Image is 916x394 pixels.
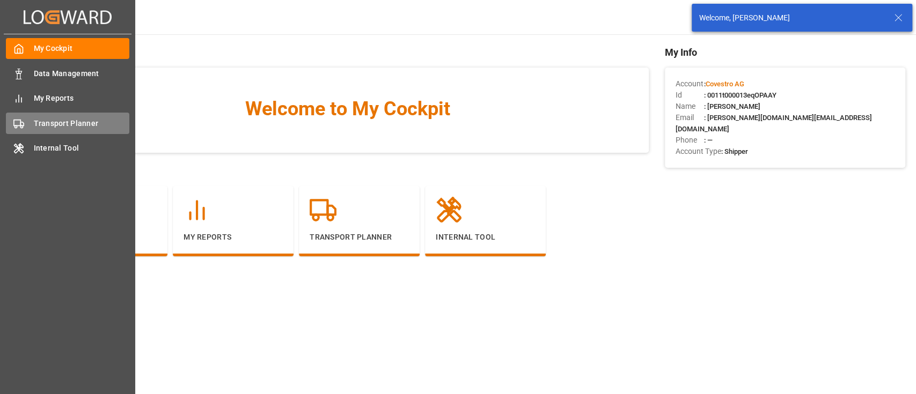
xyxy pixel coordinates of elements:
span: Internal Tool [34,143,130,154]
span: My Cockpit [34,43,130,54]
span: : 0011t000013eqOPAAY [704,91,776,99]
span: My Reports [34,93,130,104]
span: Email [676,112,704,123]
p: Internal Tool [436,232,535,243]
span: Transport Planner [34,118,130,129]
span: Id [676,90,704,101]
a: My Reports [6,88,129,109]
a: Transport Planner [6,113,129,133]
span: : [704,80,744,88]
span: Covestro AG [706,80,744,88]
a: Data Management [6,63,129,84]
span: Navigation [47,163,648,178]
span: : — [704,136,713,144]
a: Internal Tool [6,138,129,159]
span: Name [676,101,704,112]
span: : Shipper [721,147,748,155]
span: : [PERSON_NAME][DOMAIN_NAME][EMAIL_ADDRESS][DOMAIN_NAME] [676,114,872,133]
p: My Reports [184,232,283,243]
span: Account [676,78,704,90]
p: Transport Planner [310,232,409,243]
span: Data Management [34,68,130,79]
span: Phone [676,135,704,146]
span: Account Type [676,146,721,157]
a: My Cockpit [6,38,129,59]
div: Welcome, [PERSON_NAME] [699,12,884,24]
span: Welcome to My Cockpit [68,94,627,123]
span: : [PERSON_NAME] [704,102,760,110]
span: My Info [665,45,906,60]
